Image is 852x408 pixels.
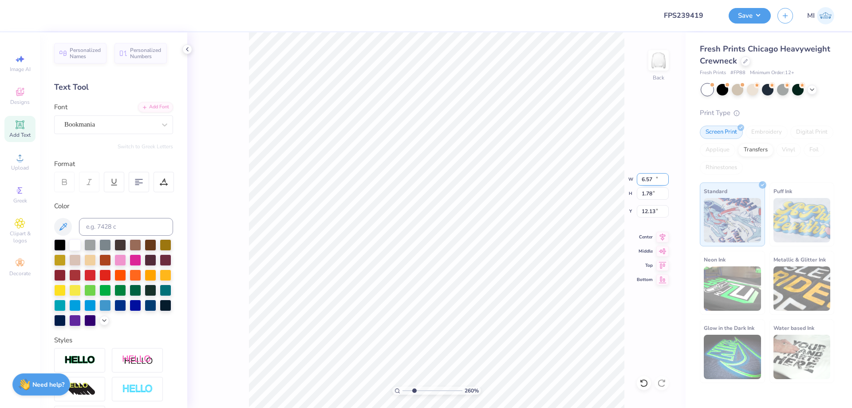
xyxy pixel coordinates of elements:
img: Puff Ink [773,198,831,242]
div: Color [54,201,173,211]
span: Minimum Order: 12 + [750,69,794,77]
img: 3d Illusion [64,382,95,396]
span: Top [637,262,653,269]
div: Transfers [738,143,773,157]
img: Shadow [122,355,153,366]
div: Styles [54,335,173,345]
div: Applique [700,143,735,157]
span: Standard [704,186,727,196]
span: Image AI [10,66,31,73]
span: MI [807,11,815,21]
img: Mark Isaac [817,7,834,24]
span: Water based Ink [773,323,814,333]
input: Untitled Design [657,7,722,24]
span: Personalized Names [70,47,101,59]
a: MI [807,7,834,24]
span: Glow in the Dark Ink [704,323,754,333]
span: Neon Ink [704,255,726,264]
span: Personalized Numbers [130,47,162,59]
span: Clipart & logos [4,230,35,244]
div: Print Type [700,108,834,118]
span: # FP88 [730,69,745,77]
div: Rhinestones [700,161,743,174]
span: Fresh Prints Chicago Heavyweight Crewneck [700,44,830,66]
strong: Need help? [32,380,64,389]
img: Neon Ink [704,266,761,311]
span: Middle [637,248,653,254]
div: Format [54,159,174,169]
img: Standard [704,198,761,242]
div: Embroidery [745,126,788,139]
span: Decorate [9,270,31,277]
span: Upload [11,164,29,171]
button: Switch to Greek Letters [118,143,173,150]
div: Back [653,74,664,82]
span: Bottom [637,277,653,283]
div: Digital Print [790,126,833,139]
span: Greek [13,197,27,204]
label: Font [54,102,67,112]
div: Screen Print [700,126,743,139]
span: Fresh Prints [700,69,726,77]
img: Glow in the Dark Ink [704,335,761,379]
img: Back [650,51,667,69]
div: Text Tool [54,81,173,93]
span: Puff Ink [773,186,792,196]
span: Metallic & Glitter Ink [773,255,826,264]
img: Negative Space [122,384,153,394]
img: Water based Ink [773,335,831,379]
div: Add Font [138,102,173,112]
span: Designs [10,99,30,106]
button: Save [729,8,771,24]
img: Stroke [64,355,95,365]
div: Vinyl [776,143,801,157]
span: 260 % [465,387,479,395]
span: Add Text [9,131,31,139]
input: e.g. 7428 c [79,218,173,236]
img: Metallic & Glitter Ink [773,266,831,311]
span: Center [637,234,653,240]
div: Foil [804,143,824,157]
